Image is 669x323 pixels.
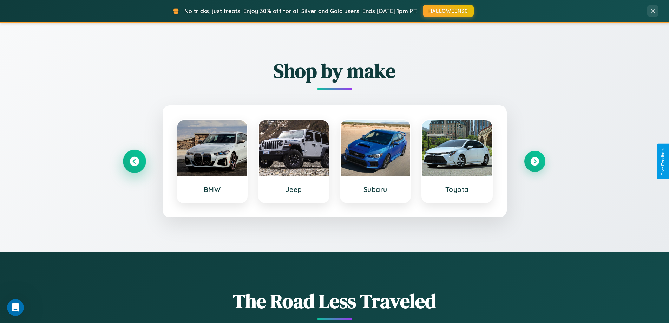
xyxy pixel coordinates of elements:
[124,288,545,315] h1: The Road Less Traveled
[423,5,474,17] button: HALLOWEEN30
[429,185,485,194] h3: Toyota
[124,57,545,84] h2: Shop by make
[266,185,322,194] h3: Jeep
[348,185,404,194] h3: Subaru
[184,185,240,194] h3: BMW
[7,299,24,316] iframe: Intercom live chat
[661,147,665,176] div: Give Feedback
[184,7,418,14] span: No tricks, just treats! Enjoy 30% off for all Silver and Gold users! Ends [DATE] 1pm PT.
